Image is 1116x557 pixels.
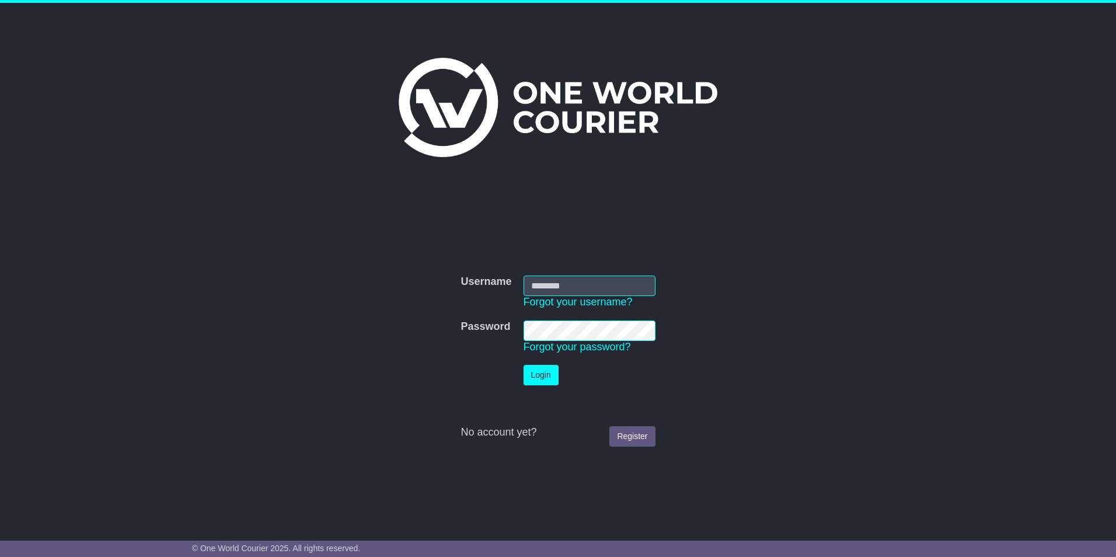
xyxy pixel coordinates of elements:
a: Register [609,426,655,447]
label: Username [461,276,511,288]
div: No account yet? [461,426,655,439]
span: © One World Courier 2025. All rights reserved. [192,544,361,553]
img: One World [399,58,717,157]
button: Login [524,365,559,385]
a: Forgot your username? [524,296,633,308]
a: Forgot your password? [524,341,631,353]
label: Password [461,321,510,333]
